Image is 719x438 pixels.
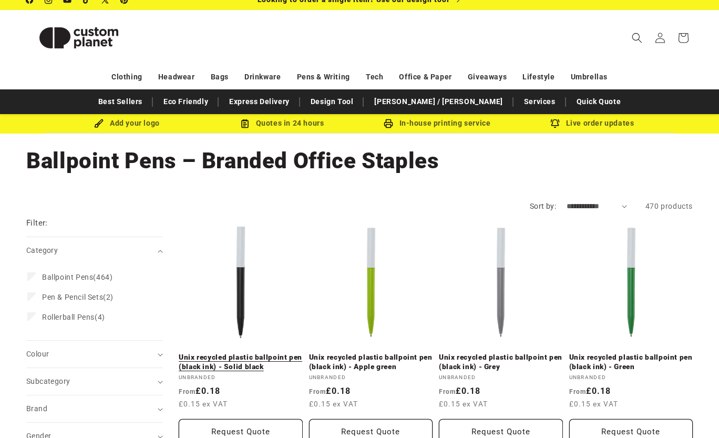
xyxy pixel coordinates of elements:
label: Sort by: [530,202,556,210]
a: Clothing [111,68,142,86]
span: Subcategory [26,377,70,385]
iframe: Chat Widget [539,324,719,438]
a: Unix recycled plastic ballpoint pen (black ink) - Grey [439,353,563,371]
a: Express Delivery [224,93,295,111]
a: Bags [211,68,229,86]
a: Headwear [158,68,195,86]
img: Order updates [550,119,560,128]
a: Pens & Writing [297,68,350,86]
a: Design Tool [305,93,359,111]
a: Tech [366,68,383,86]
span: Rollerball Pens [42,313,95,321]
span: Ballpoint Pens [42,273,93,281]
a: Eco Friendly [158,93,213,111]
img: In-house printing [384,119,393,128]
img: Custom Planet [26,14,131,62]
div: Live order updates [515,117,670,130]
a: Lifestyle [522,68,554,86]
a: Office & Paper [399,68,451,86]
summary: Brand (0 selected) [26,395,163,422]
a: Unix recycled plastic ballpoint pen (black ink) - Apple green [309,353,433,371]
span: Colour [26,350,49,358]
div: Add your logo [49,117,204,130]
a: Drinkware [244,68,281,86]
span: Category [26,246,58,254]
a: [PERSON_NAME] / [PERSON_NAME] [369,93,508,111]
a: Best Sellers [93,93,148,111]
a: Giveaways [468,68,507,86]
a: Unix recycled plastic ballpoint pen (black ink) - Solid black [179,353,303,371]
h1: Ballpoint Pens – Branded Office Staples [26,147,693,175]
span: 470 products [645,202,693,210]
img: Brush Icon [94,119,104,128]
div: Quotes in 24 hours [204,117,359,130]
span: (464) [42,272,112,282]
span: (4) [42,312,105,322]
summary: Colour (0 selected) [26,341,163,368]
span: Brand [26,404,47,413]
span: Pen & Pencil Sets [42,293,103,301]
a: Umbrellas [571,68,608,86]
div: In-house printing service [359,117,515,130]
a: Services [519,93,561,111]
a: Quick Quote [571,93,626,111]
span: (2) [42,292,114,302]
h2: Filter: [26,217,48,229]
a: Custom Planet [23,10,136,65]
summary: Category (0 selected) [26,237,163,264]
summary: Subcategory (0 selected) [26,368,163,395]
img: Order Updates Icon [240,119,250,128]
summary: Search [625,26,649,49]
